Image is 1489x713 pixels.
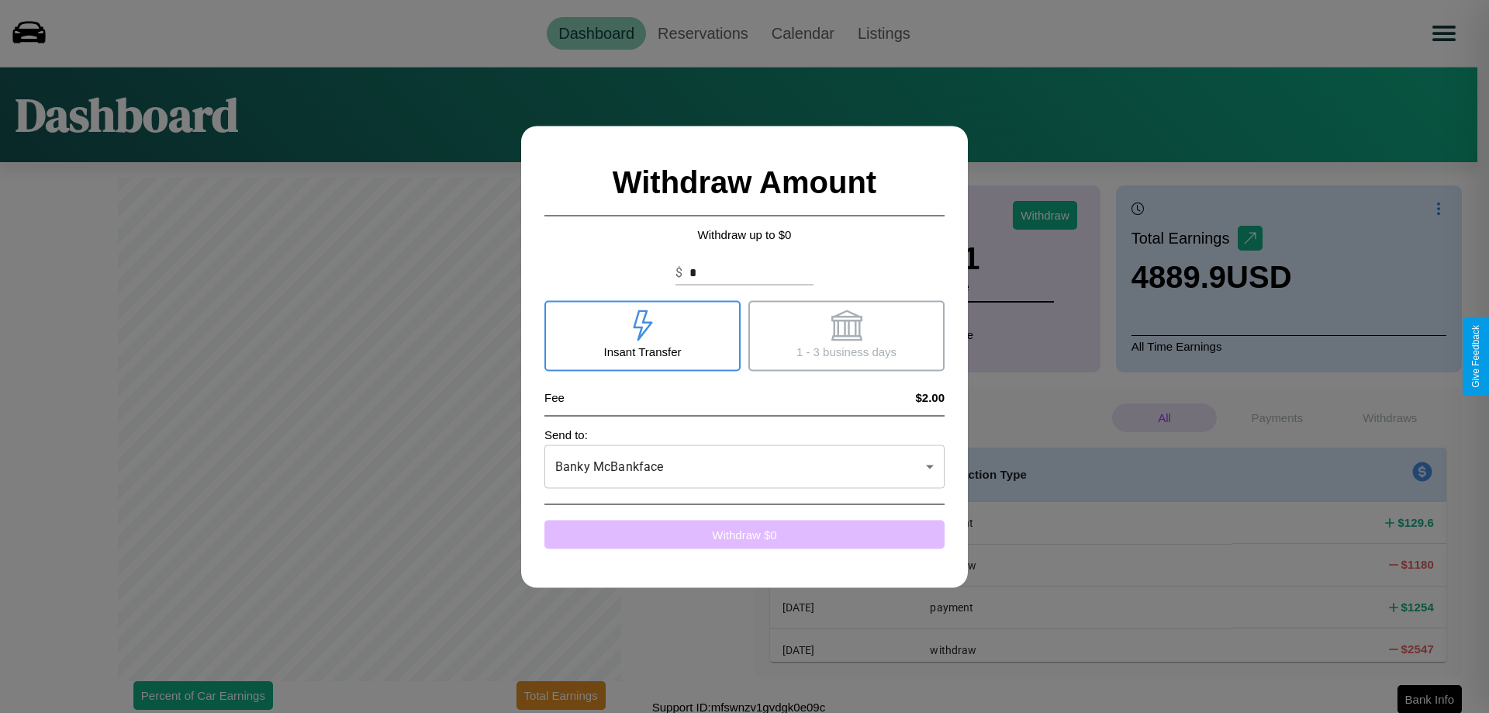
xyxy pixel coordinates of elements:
[675,263,682,282] p: $
[544,445,945,488] div: Banky McBankface
[544,424,945,445] p: Send to:
[603,341,681,362] p: Insant Transfer
[1470,325,1481,388] div: Give Feedback
[796,341,897,362] p: 1 - 3 business days
[544,149,945,216] h2: Withdraw Amount
[544,223,945,244] p: Withdraw up to $ 0
[544,520,945,549] button: Withdraw $0
[544,386,565,407] p: Fee
[915,390,945,403] h4: $2.00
